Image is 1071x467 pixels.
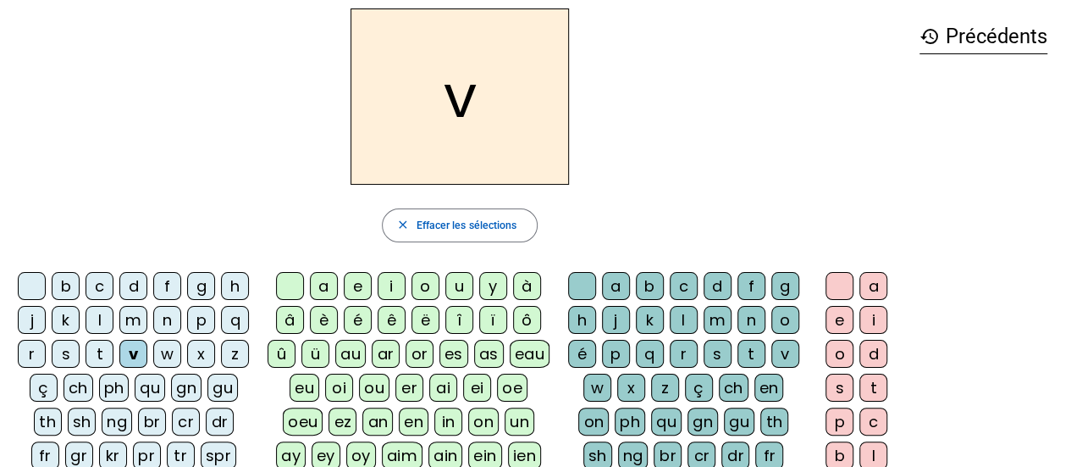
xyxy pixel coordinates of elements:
[479,306,507,334] div: ï
[771,340,799,368] div: v
[206,408,234,436] div: dr
[510,340,549,368] div: eau
[602,340,630,368] div: p
[636,340,664,368] div: q
[513,306,541,334] div: ô
[276,306,304,334] div: â
[119,306,147,334] div: m
[687,408,718,436] div: gn
[859,306,887,334] div: i
[207,374,238,402] div: gu
[568,340,596,368] div: é
[344,306,372,334] div: é
[479,272,507,300] div: y
[399,408,428,436] div: en
[268,340,295,368] div: û
[18,306,46,334] div: j
[737,272,765,300] div: f
[760,408,788,436] div: th
[411,306,439,334] div: ë
[290,374,319,402] div: eu
[351,8,569,185] h2: v
[474,340,504,368] div: as
[283,408,323,436] div: oeu
[138,408,166,436] div: br
[704,272,731,300] div: d
[378,306,406,334] div: ê
[153,272,181,300] div: f
[704,306,731,334] div: m
[724,408,754,436] div: gu
[825,340,853,368] div: o
[439,340,468,368] div: es
[34,408,62,436] div: th
[68,408,97,436] div: sh
[651,408,682,436] div: qu
[704,340,731,368] div: s
[636,306,664,334] div: k
[825,374,853,402] div: s
[685,374,713,402] div: ç
[135,374,165,402] div: qu
[153,340,181,368] div: w
[513,272,541,300] div: à
[119,340,147,368] div: v
[221,272,249,300] div: h
[86,272,113,300] div: c
[416,217,516,235] span: Effacer les sélections
[651,374,679,402] div: z
[434,408,462,436] div: in
[395,374,423,402] div: er
[187,306,215,334] div: p
[670,306,698,334] div: l
[411,272,439,300] div: o
[301,340,329,368] div: ü
[171,374,202,402] div: gn
[670,272,698,300] div: c
[429,374,457,402] div: ai
[119,272,147,300] div: d
[172,408,200,436] div: cr
[859,340,887,368] div: d
[583,374,611,402] div: w
[18,340,46,368] div: r
[919,20,1047,54] h3: Précédents
[221,306,249,334] div: q
[617,374,645,402] div: x
[919,26,940,47] mat-icon: history
[328,408,356,436] div: ez
[602,272,630,300] div: a
[670,340,698,368] div: r
[505,408,534,436] div: un
[86,340,113,368] div: t
[468,408,499,436] div: on
[754,374,784,402] div: en
[30,374,58,402] div: ç
[396,219,410,232] mat-icon: close
[335,340,366,368] div: au
[344,272,372,300] div: e
[825,408,853,436] div: p
[719,374,748,402] div: ch
[221,340,249,368] div: z
[497,374,527,402] div: oe
[445,306,473,334] div: î
[52,272,80,300] div: b
[102,408,132,436] div: ng
[372,340,400,368] div: ar
[602,306,630,334] div: j
[859,374,887,402] div: t
[568,306,596,334] div: h
[325,374,353,402] div: oi
[52,340,80,368] div: s
[771,306,799,334] div: o
[153,306,181,334] div: n
[825,306,853,334] div: e
[362,408,393,436] div: an
[187,340,215,368] div: x
[310,272,338,300] div: a
[771,272,799,300] div: g
[310,306,338,334] div: è
[382,208,538,242] button: Effacer les sélections
[463,374,491,402] div: ei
